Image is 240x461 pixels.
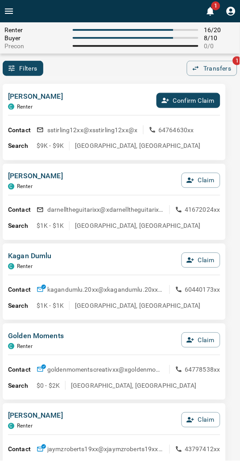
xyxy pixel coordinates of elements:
p: Contact [8,126,37,135]
p: 60440173xx [185,285,221,294]
p: 41672024xx [185,205,221,214]
p: Renter [17,104,33,110]
span: Precon [4,42,67,50]
p: Contact [8,365,37,375]
span: Buyer [4,34,67,42]
button: Claim [182,413,220,428]
p: 43797412xx [185,445,221,454]
p: Renter [17,344,33,350]
span: 16 / 20 [204,26,236,34]
p: [GEOGRAPHIC_DATA], [GEOGRAPHIC_DATA] [75,302,200,310]
div: condos.ca [8,104,14,110]
div: condos.ca [8,184,14,190]
p: Renter [17,184,33,190]
p: Contact [8,285,37,295]
span: Renter [4,26,67,34]
p: [GEOGRAPHIC_DATA], [GEOGRAPHIC_DATA] [75,142,200,151]
p: $0 - $2K [37,381,60,390]
p: [GEOGRAPHIC_DATA], [GEOGRAPHIC_DATA] [75,222,200,230]
p: darnelltheguitarixx@x darnelltheguitarixx@x [47,205,164,214]
span: 1 [211,1,220,10]
p: Contact [8,445,37,455]
p: sstirling12xx@x sstirling12xx@x [47,126,138,134]
p: $1K - $1K [37,222,64,230]
div: condos.ca [8,344,14,350]
button: Filters [3,61,43,76]
p: Search [8,222,37,231]
p: 64764630xx [159,126,194,134]
p: Renter [17,423,33,430]
p: Search [8,381,37,391]
p: Search [8,302,37,311]
p: $9K - $9K [37,142,64,151]
button: Confirm Claim [157,93,220,108]
p: kagandumlu.20xx@x kagandumlu.20xx@x [47,285,164,294]
span: 8 / 10 [204,34,236,42]
p: [PERSON_NAME] [8,91,63,102]
div: condos.ca [8,423,14,430]
p: Golden Moments [8,331,64,342]
span: 0 / 0 [204,42,236,50]
p: [GEOGRAPHIC_DATA], [GEOGRAPHIC_DATA] [71,381,196,390]
button: Claim [182,253,220,268]
p: [PERSON_NAME] [8,411,63,422]
p: [PERSON_NAME] [8,171,63,182]
p: jaymzroberts19xx@x jaymzroberts19xx@x [47,445,164,454]
p: Kagan Dumlu [8,251,52,262]
p: Renter [17,264,33,270]
button: Claim [182,173,220,188]
p: $1K - $1K [37,302,64,310]
p: Search [8,142,37,151]
p: goldenmomentscreativxx@x goldenmomentscreativxx@x [47,365,164,374]
button: Claim [182,333,220,348]
button: 1 [202,2,219,20]
button: Profile [222,2,240,20]
p: 64778538xx [185,365,221,374]
p: Contact [8,205,37,215]
button: Transfers [187,61,237,76]
div: condos.ca [8,264,14,270]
